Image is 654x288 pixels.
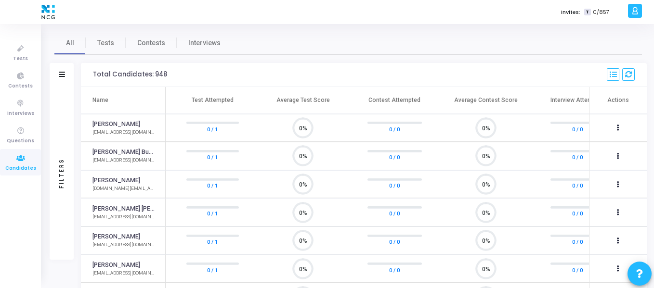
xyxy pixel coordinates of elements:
div: [DOMAIN_NAME][EMAIL_ADDRESS][DOMAIN_NAME] [92,185,156,192]
a: 0 / 1 [207,181,218,190]
label: Invites: [561,8,580,16]
a: 0 / 0 [572,152,583,162]
a: [PERSON_NAME] [92,176,140,185]
a: 0 / 0 [389,152,400,162]
div: Total Candidates: 948 [93,71,167,78]
th: Test Attempted [166,87,257,114]
div: Name [92,96,108,104]
div: [EMAIL_ADDRESS][DOMAIN_NAME] [92,129,156,136]
span: All [66,38,74,48]
a: [PERSON_NAME] Budage [92,148,156,157]
th: Interview Attempted [532,87,623,114]
img: logo [39,2,57,22]
a: 0 / 1 [207,124,218,134]
a: 0 / 0 [572,265,583,275]
a: 0 / 1 [207,265,218,275]
div: [EMAIL_ADDRESS][DOMAIN_NAME] [92,213,156,221]
div: [EMAIL_ADDRESS][DOMAIN_NAME] [92,157,156,164]
div: Filters [57,120,66,226]
span: Interviews [7,110,34,118]
span: Questions [7,137,34,145]
span: Interviews [188,38,221,48]
a: 0 / 1 [207,237,218,247]
a: 0 / 1 [207,209,218,218]
div: [EMAIL_ADDRESS][DOMAIN_NAME] [92,241,156,249]
span: Contests [137,38,165,48]
a: 0 / 0 [389,237,400,247]
a: [PERSON_NAME] [PERSON_NAME] [92,204,156,213]
a: [PERSON_NAME] [92,120,140,129]
a: 0 / 0 [572,124,583,134]
span: Tests [97,38,114,48]
a: [PERSON_NAME] [92,261,140,270]
div: [EMAIL_ADDRESS][DOMAIN_NAME] [92,270,156,277]
a: 0 / 0 [389,209,400,218]
a: 0 / 0 [572,181,583,190]
a: 0 / 0 [572,209,583,218]
a: 0 / 0 [389,181,400,190]
a: [PERSON_NAME] [92,232,140,241]
span: 0/857 [593,8,609,16]
span: Contests [8,82,33,90]
th: Contest Attempted [349,87,440,114]
th: Actions [589,87,647,114]
span: T [584,9,590,16]
th: Average Contest Score [440,87,532,114]
a: 0 / 0 [572,237,583,247]
a: 0 / 0 [389,265,400,275]
a: 0 / 0 [389,124,400,134]
span: Tests [13,55,28,63]
th: Average Test Score [257,87,349,114]
span: Candidates [5,164,36,173]
a: 0 / 1 [207,152,218,162]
